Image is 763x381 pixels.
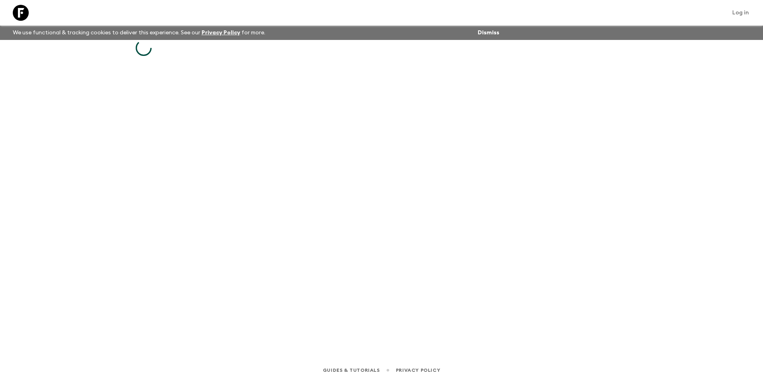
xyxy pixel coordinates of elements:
a: Guides & Tutorials [323,366,380,375]
a: Privacy Policy [202,30,240,36]
a: Log in [728,7,753,18]
a: Privacy Policy [396,366,440,375]
button: Dismiss [476,27,501,38]
p: We use functional & tracking cookies to deliver this experience. See our for more. [10,26,269,40]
